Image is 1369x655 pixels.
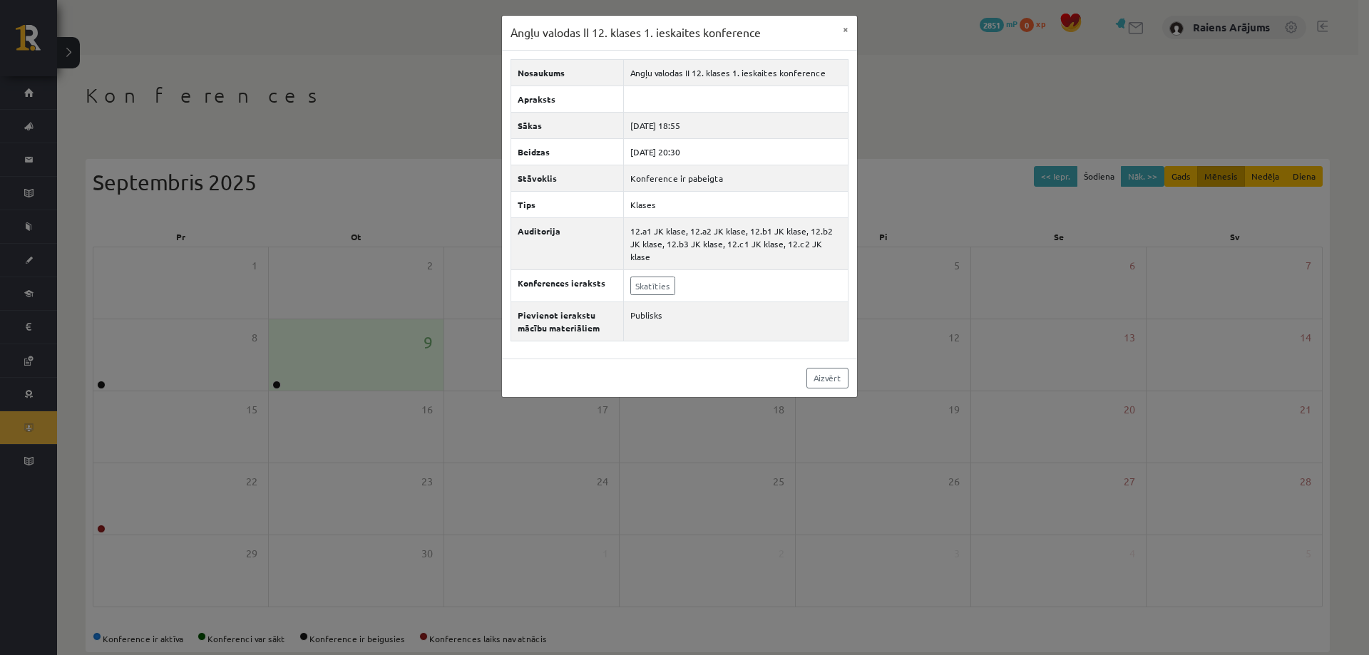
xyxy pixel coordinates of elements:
[624,165,848,191] td: Konference ir pabeigta
[511,191,624,217] th: Tips
[806,368,848,388] a: Aizvērt
[630,277,675,295] a: Skatīties
[511,112,624,138] th: Sākas
[511,269,624,301] th: Konferences ieraksts
[624,112,848,138] td: [DATE] 18:55
[511,165,624,191] th: Stāvoklis
[624,301,848,341] td: Publisks
[511,217,624,269] th: Auditorija
[511,86,624,112] th: Apraksts
[511,138,624,165] th: Beidzas
[624,59,848,86] td: Angļu valodas II 12. klases 1. ieskaites konference
[834,16,857,43] button: ×
[511,59,624,86] th: Nosaukums
[624,191,848,217] td: Klases
[511,301,624,341] th: Pievienot ierakstu mācību materiāliem
[511,24,761,41] h3: Angļu valodas II 12. klases 1. ieskaites konference
[624,217,848,269] td: 12.a1 JK klase, 12.a2 JK klase, 12.b1 JK klase, 12.b2 JK klase, 12.b3 JK klase, 12.c1 JK klase, 1...
[624,138,848,165] td: [DATE] 20:30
